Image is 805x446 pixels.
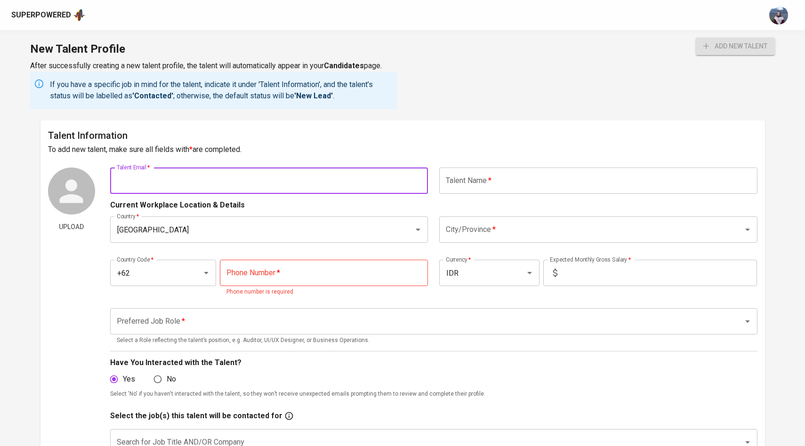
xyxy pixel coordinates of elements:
h1: New Talent Profile [30,38,397,60]
button: Open [411,223,425,236]
button: add new talent [696,38,775,55]
span: Yes [123,374,135,385]
img: app logo [73,8,86,22]
svg: If you have a specific job in mind for the talent, indicate it here. This will change the talent'... [284,411,294,421]
p: Current Workplace Location & Details [110,199,245,211]
button: Open [741,315,754,328]
p: Select 'No' if you haven't interacted with the talent, so they won’t receive unexpected emails pr... [110,390,757,399]
b: Candidates [324,61,364,70]
h6: To add new talent, make sure all fields with are completed. [48,143,757,156]
button: Open [200,266,213,279]
p: Select a Role reflecting the talent’s position, e.g. Auditor, UI/UX Designer, or Business Operati... [117,336,751,345]
b: 'Contacted' [132,91,173,100]
span: No [167,374,176,385]
a: Superpoweredapp logo [11,8,86,22]
div: Superpowered [11,10,71,21]
b: 'New Lead' [294,91,333,100]
button: Upload [48,218,95,236]
p: Select the job(s) this talent will be contacted for [110,410,282,422]
p: If you have a specific job in mind for the talent, indicate it under 'Talent Information', and th... [50,79,394,102]
p: Phone number is required. [226,287,421,297]
span: add new talent [703,40,767,52]
div: Almost there! Once you've completed all the fields marked with * under 'Talent Information', you'... [696,38,775,55]
img: christine.raharja@glints.com [769,6,788,24]
h6: Talent Information [48,128,757,143]
p: Have You Interacted with the Talent? [110,357,757,368]
button: Open [741,223,754,236]
button: Open [523,266,536,279]
p: After successfully creating a new talent profile, the talent will automatically appear in your page. [30,60,397,72]
span: Upload [52,221,91,233]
